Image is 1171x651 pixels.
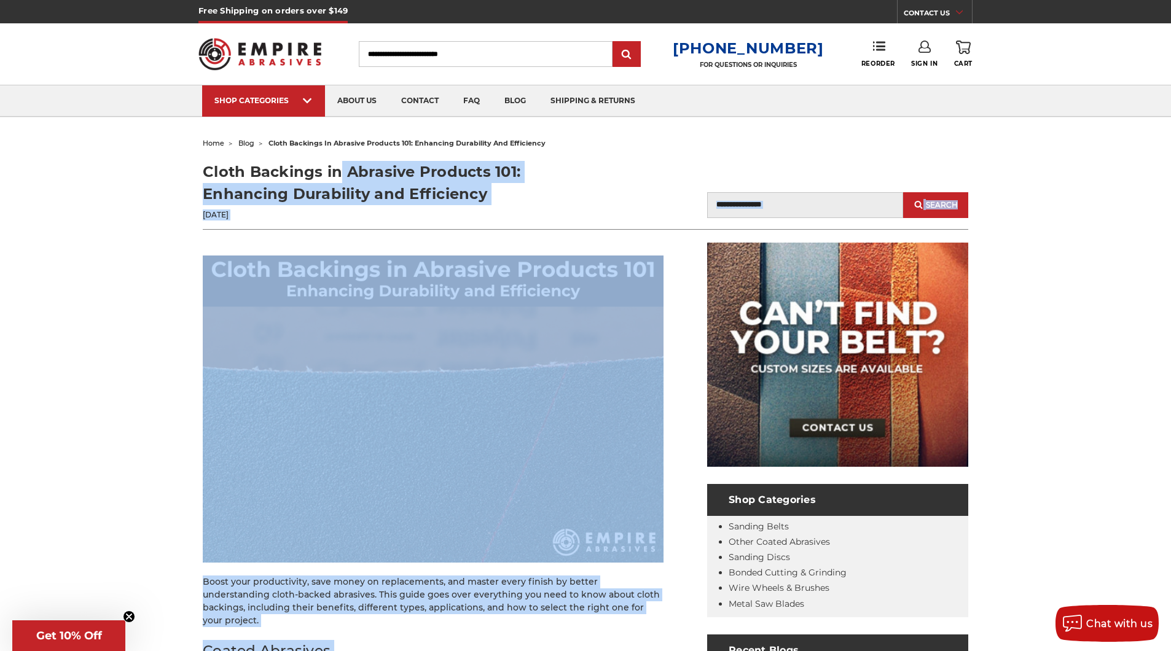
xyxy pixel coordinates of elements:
[325,85,389,117] a: about us
[904,6,972,23] a: CONTACT US
[492,85,538,117] a: blog
[36,629,102,642] span: Get 10% Off
[238,139,254,147] a: blog
[729,582,829,593] a: Wire Wheels & Brushes
[861,41,895,67] a: Reorder
[1055,605,1159,642] button: Chat with us
[268,139,546,147] span: cloth backings in abrasive products 101: enhancing durability and efficiency
[198,30,321,78] img: Empire Abrasives
[389,85,451,117] a: contact
[214,96,313,105] div: SHOP CATEGORIES
[1086,618,1153,630] span: Chat with us
[729,552,790,563] a: Sanding Discs
[203,209,585,220] p: [DATE]
[451,85,492,117] a: faq
[729,521,789,532] a: Sanding Belts
[123,610,135,623] button: Close teaser
[861,60,895,68] span: Reorder
[954,60,973,68] span: Cart
[729,567,847,578] a: Bonded Cutting & Grinding
[926,201,958,209] span: Search
[203,575,664,627] p: Boost your productivity, save money on replacements, and master every finish by better understand...
[954,41,973,68] a: Cart
[203,255,664,563] img: Blog post header image with a closeup of a blue sanding belt and blog title Cloth backing in abra...
[707,484,968,516] h4: Shop Categories
[673,39,824,57] a: [PHONE_NUMBER]
[12,620,125,651] div: Get 10% OffClose teaser
[729,598,804,609] a: Metal Saw Blades
[673,61,824,69] p: FOR QUESTIONS OR INQUIRIES
[911,60,938,68] span: Sign In
[203,139,224,147] a: home
[203,161,585,205] h1: Cloth Backings in Abrasive Products 101: Enhancing Durability and Efficiency
[729,536,830,547] a: Other Coated Abrasives
[538,85,648,117] a: shipping & returns
[903,192,968,218] button: Search
[707,243,968,467] img: promo banner for custom belts.
[614,42,639,67] input: Submit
